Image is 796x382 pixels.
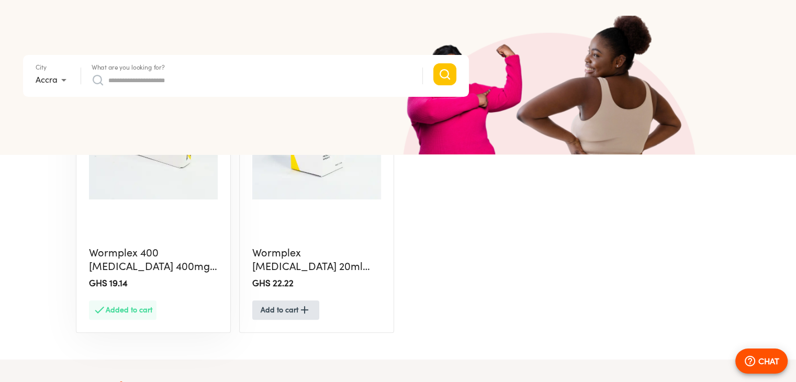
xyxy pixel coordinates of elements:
button: Add to cart [252,300,319,320]
h5: Wormplex 400 [MEDICAL_DATA] 400mg Tablet X1 [89,246,218,274]
span: Added to cart [93,304,152,317]
span: Add to cart [261,304,311,317]
button: CHAT [735,349,788,374]
button: Search [433,63,456,85]
h2: GHS 22.22 [252,277,381,289]
div: Accra [36,72,70,88]
a: Wormplex 400 Albendazole 400mg Tablet X1Wormplex 400 [MEDICAL_DATA] 400mg Tablet X1GHS 19.14Added... [76,45,231,333]
a: Wormplex Albendazole 20ml Suspension X1Wormplex [MEDICAL_DATA] 20ml Suspension X1GHS 22.22Add to ... [239,45,394,333]
h5: Wormplex [MEDICAL_DATA] 20ml Suspension X1 [252,246,381,274]
label: City [36,64,47,71]
label: What are you looking for? [92,64,165,71]
p: CHAT [758,355,779,367]
button: Added to cart [89,300,156,320]
h2: GHS 19.14 [89,277,218,289]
